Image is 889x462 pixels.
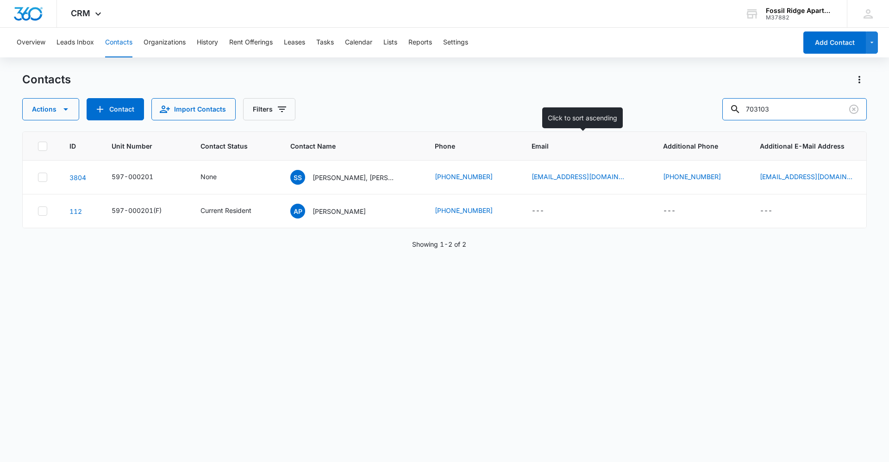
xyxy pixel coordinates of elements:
h1: Contacts [22,73,71,87]
div: None [200,172,217,181]
button: Leases [284,28,305,57]
div: Additional E-Mail Address - heidyrivas45@gmail.com - Select to Edit Field [760,172,869,183]
button: Filters [243,98,295,120]
button: Actions [22,98,79,120]
span: Additional E-Mail Address [760,141,869,151]
a: [PHONE_NUMBER] [435,206,493,215]
div: Email - salomesamayoa502@gmail.com - Select to Edit Field [532,172,641,183]
div: Email - - Select to Edit Field [532,206,561,217]
span: Email [532,141,627,151]
a: [EMAIL_ADDRESS][DOMAIN_NAME] [532,172,624,181]
div: Phone - (970) 689-0320 - Select to Edit Field [435,206,509,217]
div: Unit Number - 597-000201(F) - Select to Edit Field [112,206,178,217]
div: Additional Phone - - Select to Edit Field [663,206,692,217]
button: Add Contact [87,98,144,120]
p: [PERSON_NAME] [313,206,366,216]
p: [PERSON_NAME], [PERSON_NAME] [313,173,396,182]
div: Contact Status - None - Select to Edit Field [200,172,233,183]
button: Calendar [345,28,372,57]
span: AP [290,204,305,219]
div: Additional Phone - (585) 806-5115 - Select to Edit Field [663,172,738,183]
span: CRM [71,8,90,18]
span: Contact Name [290,141,399,151]
button: Lists [383,28,397,57]
input: Search Contacts [722,98,867,120]
div: Contact Name - Ariel Perez Guilarte - Select to Edit Field [290,204,382,219]
div: Contact Name - Salome Samayoa, Hidy Rivas - Select to Edit Field [290,170,413,185]
button: Organizations [144,28,186,57]
div: Click to sort ascending [542,107,623,128]
a: [PHONE_NUMBER] [435,172,493,181]
button: Add Contact [803,31,866,54]
div: account name [766,7,833,14]
button: Clear [846,102,861,117]
div: --- [532,206,544,217]
span: Additional Phone [663,141,738,151]
div: 597-000201(F) [112,206,162,215]
div: --- [663,206,676,217]
div: Additional E-Mail Address - - Select to Edit Field [760,206,789,217]
button: Reports [408,28,432,57]
span: ID [69,141,76,151]
button: Leads Inbox [56,28,94,57]
span: Contact Status [200,141,255,151]
div: Phone - (478) 297-1181 - Select to Edit Field [435,172,509,183]
button: Contacts [105,28,132,57]
a: Navigate to contact details page for Ariel Perez Guilarte [69,207,82,215]
button: Rent Offerings [229,28,273,57]
button: Overview [17,28,45,57]
a: [EMAIL_ADDRESS][DOMAIN_NAME] [760,172,852,181]
span: Unit Number [112,141,178,151]
p: Showing 1-2 of 2 [412,239,466,249]
button: Settings [443,28,468,57]
button: Actions [852,72,867,87]
span: SS [290,170,305,185]
button: Tasks [316,28,334,57]
div: Contact Status - Current Resident - Select to Edit Field [200,206,268,217]
span: Phone [435,141,496,151]
div: 597-000201 [112,172,153,181]
div: Current Resident [200,206,251,215]
div: --- [760,206,772,217]
div: Unit Number - 597-000201 - Select to Edit Field [112,172,170,183]
button: Import Contacts [151,98,236,120]
button: History [197,28,218,57]
a: Navigate to contact details page for Salome Samayoa, Hidy Rivas [69,174,86,181]
div: account id [766,14,833,21]
a: [PHONE_NUMBER] [663,172,721,181]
